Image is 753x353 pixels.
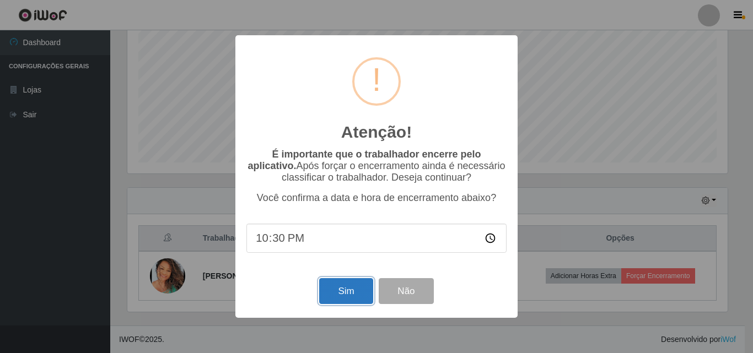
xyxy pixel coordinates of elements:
p: Após forçar o encerramento ainda é necessário classificar o trabalhador. Deseja continuar? [246,149,507,183]
b: É importante que o trabalhador encerre pelo aplicativo. [248,149,481,171]
h2: Atenção! [341,122,412,142]
button: Sim [319,278,373,304]
button: Não [379,278,433,304]
p: Você confirma a data e hora de encerramento abaixo? [246,192,507,204]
